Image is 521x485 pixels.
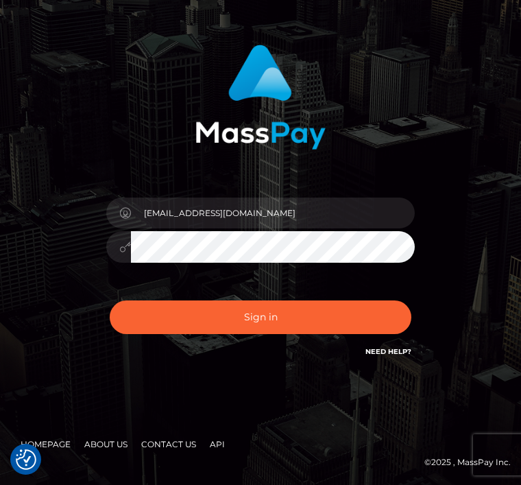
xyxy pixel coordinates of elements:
img: Revisit consent button [16,449,36,470]
div: © 2025 , MassPay Inc. [10,455,511,470]
button: Consent Preferences [16,449,36,470]
a: About Us [79,434,133,455]
a: Homepage [15,434,76,455]
a: Need Help? [365,347,411,356]
button: Sign in [110,300,411,334]
img: MassPay Login [195,45,326,150]
a: Contact Us [136,434,202,455]
a: API [204,434,230,455]
input: Username... [131,198,415,228]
